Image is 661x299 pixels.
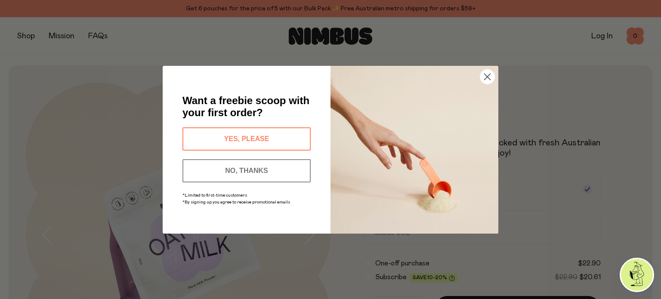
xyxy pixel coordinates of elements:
[621,259,653,291] img: agent
[182,95,309,118] span: Want a freebie scoop with your first order?
[330,66,498,234] img: c0d45117-8e62-4a02-9742-374a5db49d45.jpeg
[182,127,311,151] button: YES, PLEASE
[480,69,495,84] button: Close dialog
[182,193,247,197] span: *Limited to first-time customers
[182,200,290,204] span: *By signing up you agree to receive promotional emails
[182,159,311,182] button: NO, THANKS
